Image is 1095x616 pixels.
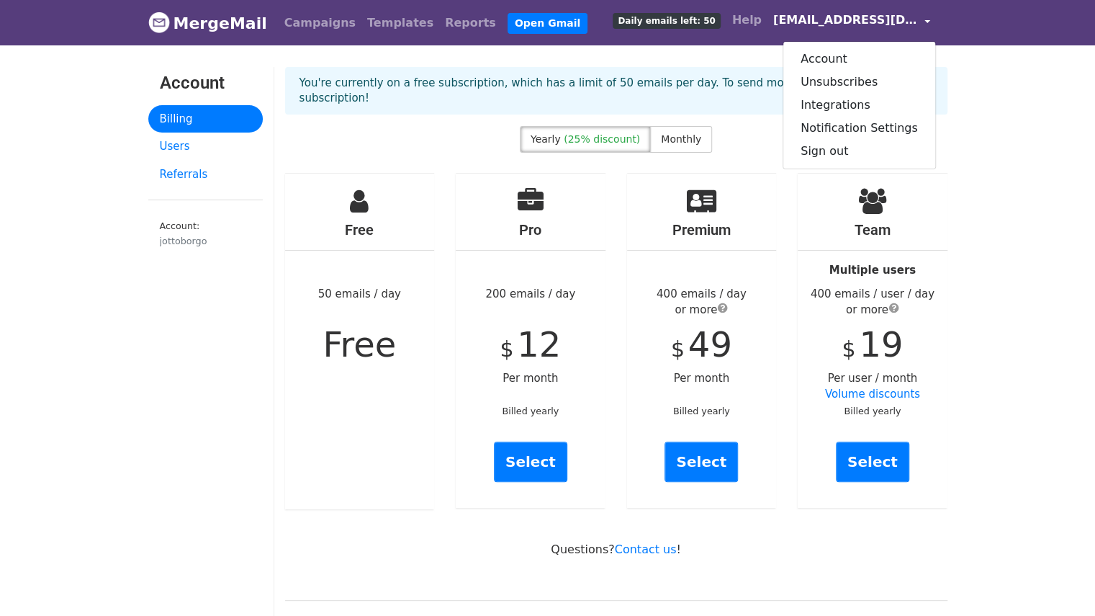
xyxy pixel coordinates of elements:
[767,6,936,40] a: [EMAIL_ADDRESS][DOMAIN_NAME]
[531,133,561,145] span: Yearly
[285,174,435,509] div: 50 emails / day
[148,133,263,161] a: Users
[615,543,677,556] a: Contact us
[456,221,605,238] h4: Pro
[607,6,726,35] a: Daily emails left: 50
[361,9,439,37] a: Templates
[439,9,502,37] a: Reports
[613,13,720,29] span: Daily emails left: 50
[726,6,767,35] a: Help
[773,12,917,29] span: [EMAIL_ADDRESS][DOMAIN_NAME]
[500,336,513,362] span: $
[517,324,561,365] span: 12
[502,406,559,416] small: Billed yearly
[772,37,1095,616] div: Chat Widget
[148,8,267,38] a: MergeMail
[671,336,685,362] span: $
[494,442,567,482] a: Select
[148,161,263,189] a: Referrals
[285,542,947,557] p: Questions? !
[564,133,640,145] span: (25% discount)
[627,221,777,238] h4: Premium
[772,37,1095,616] iframe: To enrich screen reader interactions, please activate Accessibility in Grammarly extension settings
[508,13,587,34] a: Open Gmail
[627,174,777,508] div: Per month
[279,9,361,37] a: Campaigns
[456,174,605,508] div: 200 emails / day Per month
[627,286,777,318] div: 400 emails / day or more
[148,105,263,133] a: Billing
[299,76,933,106] p: You're currently on a free subscription, which has a limit of 50 emails per day. To send more ema...
[285,221,435,238] h4: Free
[664,442,738,482] a: Select
[160,234,251,248] div: jottoborgo
[673,406,730,416] small: Billed yearly
[661,133,701,145] span: Monthly
[323,324,396,365] span: Free
[688,324,732,365] span: 49
[148,12,170,33] img: MergeMail logo
[160,220,251,248] small: Account:
[160,73,251,94] h3: Account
